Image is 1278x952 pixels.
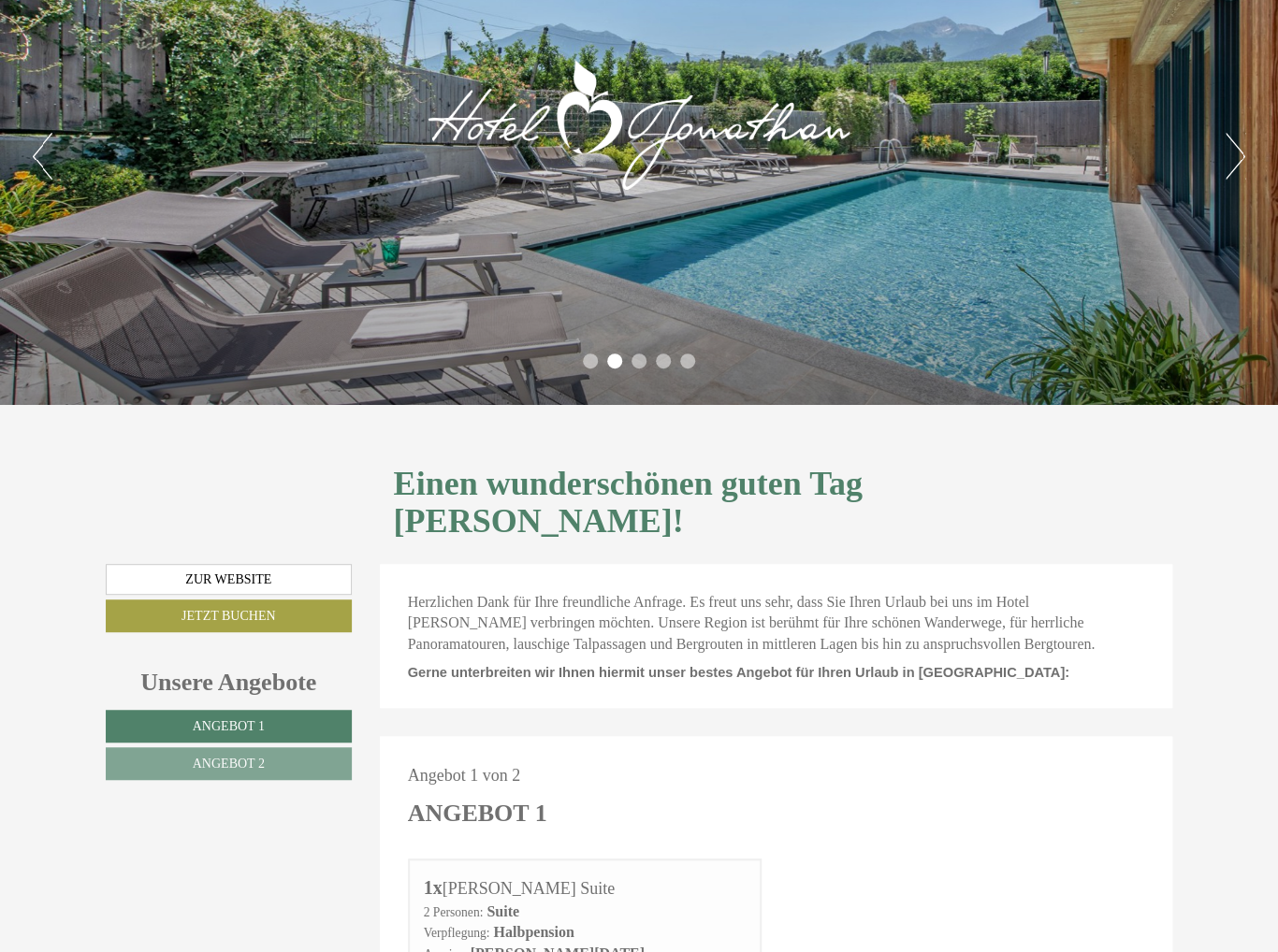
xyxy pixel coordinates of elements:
[408,665,1069,680] span: Gerne unterbreiten wir Ihnen hiermit unser bestes Angebot für Ihren Urlaub in [GEOGRAPHIC_DATA]:
[424,905,484,919] small: 2 Personen:
[1226,133,1245,180] button: Next
[408,766,521,785] span: Angebot 1 von 2
[408,796,547,830] div: Angebot 1
[193,719,265,733] span: Angebot 1
[424,926,490,940] small: Verpflegung:
[424,874,747,902] div: [PERSON_NAME] Suite
[394,466,1159,540] h1: Einen wunderschönen guten Tag [PERSON_NAME]!
[424,877,443,898] b: 1x
[487,903,519,919] b: Suite
[106,564,352,596] a: Zur Website
[106,599,352,632] a: Jetzt buchen
[408,592,1145,656] p: Herzlichen Dank für Ihre freundliche Anfrage. Es freut uns sehr, dass Sie Ihren Urlaub bei uns im...
[106,665,352,700] div: Unsere Angebote
[493,924,574,940] b: Halbpension
[33,133,52,180] button: Previous
[193,757,265,771] span: Angebot 2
